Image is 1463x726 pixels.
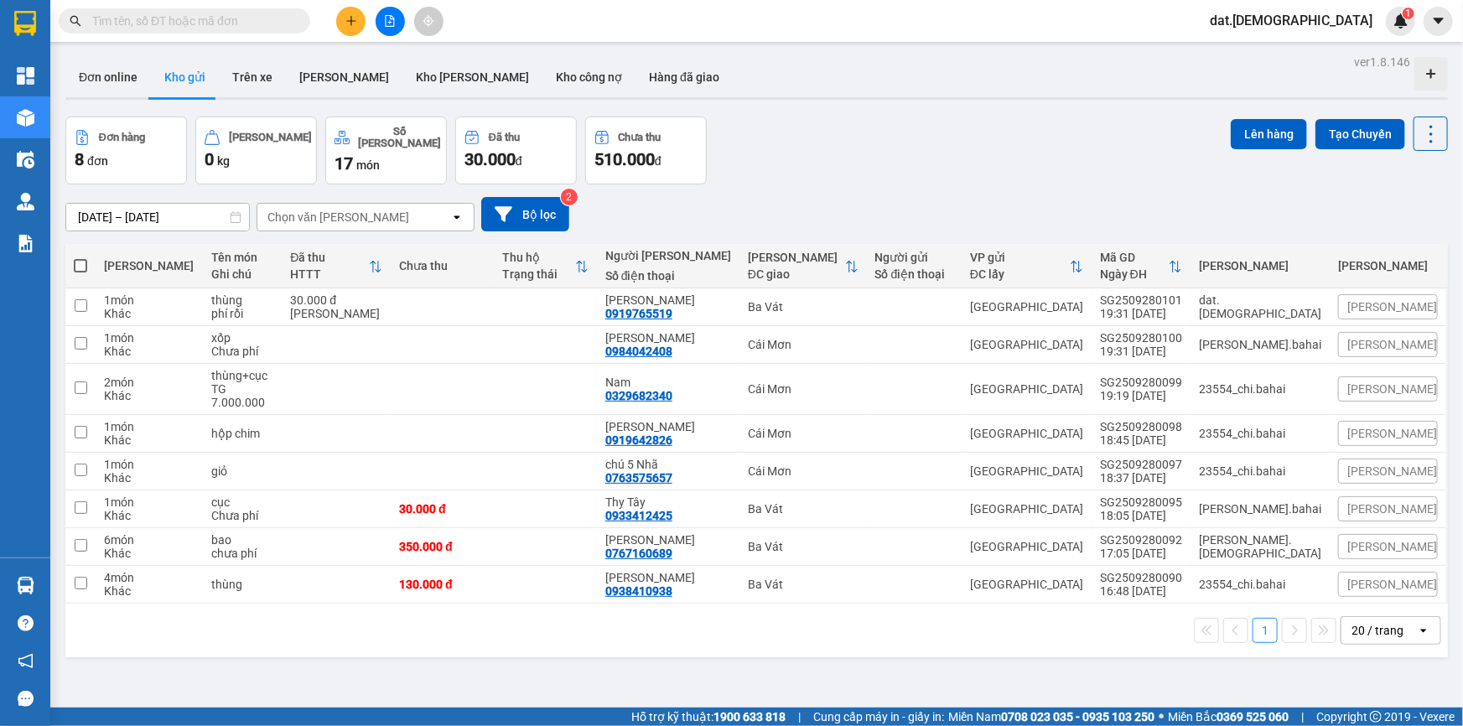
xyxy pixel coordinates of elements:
div: HTTT [290,267,369,281]
div: SG2509280100 [1100,331,1182,345]
div: vann.bahai [1199,533,1321,560]
div: Tên món [211,251,273,264]
div: xốp [211,331,273,345]
div: Chưa phí [211,345,273,358]
div: 350.000 đ [399,540,485,553]
div: bao [211,533,273,547]
div: Chọn văn [PERSON_NAME] [267,209,409,226]
div: SG2509280092 [1100,533,1182,547]
div: phong [605,533,731,547]
div: 0984042408 [605,345,672,358]
span: đ [655,154,661,168]
sup: 2 [561,189,578,205]
img: icon-new-feature [1393,13,1409,29]
div: Tạo kho hàng mới [1414,57,1448,91]
div: [GEOGRAPHIC_DATA] [970,502,1083,516]
div: 1 món [104,420,195,433]
span: 0 [205,149,214,169]
span: [PERSON_NAME] [1347,382,1437,396]
span: [PERSON_NAME] [1347,427,1437,440]
div: Chưa thu [399,259,485,272]
div: phí rồi [211,307,273,320]
button: Chưa thu510.000đ [585,117,707,184]
button: [PERSON_NAME] [286,57,402,97]
button: Lên hàng [1231,119,1307,149]
img: warehouse-icon [17,151,34,169]
span: 30.000 [464,149,516,169]
strong: 0369 525 060 [1217,710,1289,723]
div: [PERSON_NAME] [1199,259,1321,272]
div: chú 5 Nhã [605,458,731,471]
div: dat.bahai [1199,293,1321,320]
div: 0763575657 [605,471,672,485]
div: dũng [605,293,731,307]
span: [PERSON_NAME] [1347,338,1437,351]
th: Toggle SortBy [494,244,597,288]
button: Đơn online [65,57,151,97]
div: Khác [104,547,195,560]
div: Người gửi [875,251,953,264]
span: question-circle [18,615,34,631]
div: 30.000 đ [290,293,382,307]
button: [PERSON_NAME]0kg [195,117,317,184]
div: [PERSON_NAME] [104,259,195,272]
div: Trạng thái [502,267,575,281]
div: Ba Vát [748,578,859,591]
span: 8 [75,149,84,169]
button: aim [414,7,444,36]
span: dat.[DEMOGRAPHIC_DATA] [1196,10,1386,31]
div: Ba Vát [748,300,859,314]
span: message [18,691,34,707]
div: thùng [211,578,273,591]
div: 0938410938 [605,584,672,598]
div: 0919765519 [605,307,672,320]
strong: 1900 633 818 [713,710,786,723]
div: Khác [104,433,195,447]
span: | [1301,708,1304,726]
span: copyright [1370,711,1382,723]
div: thùng [211,293,273,307]
button: Đơn hàng8đơn [65,117,187,184]
img: warehouse-icon [17,193,34,210]
div: 130.000 đ [399,578,485,591]
button: Trên xe [219,57,286,97]
div: [GEOGRAPHIC_DATA] [970,427,1083,440]
div: 0329682340 [605,389,672,402]
span: 17 [335,153,353,174]
div: Ngày ĐH [1100,267,1169,281]
div: Số điện thoại [875,267,953,281]
div: Chưa phí [211,509,273,522]
input: Select a date range. [66,204,249,231]
input: Tìm tên, số ĐT hoặc mã đơn [92,12,290,30]
div: SG2509280090 [1100,571,1182,584]
img: solution-icon [17,235,34,252]
div: 23554_chi.bahai [1199,427,1321,440]
div: thùng+cục TG 7.000.000 [211,369,273,409]
div: 23554_chi.bahai [1199,464,1321,478]
div: chau.bahai [1199,338,1321,351]
div: [GEOGRAPHIC_DATA] [970,464,1083,478]
div: Đơn hàng [99,132,145,143]
div: 1 món [104,331,195,345]
div: [PERSON_NAME] [1338,259,1438,272]
div: 2 món [104,376,195,389]
span: đ [516,154,522,168]
span: món [356,158,380,172]
span: 1 [1405,8,1411,19]
button: Số [PERSON_NAME]17món [325,117,447,184]
img: warehouse-icon [17,109,34,127]
div: Khác [104,509,195,522]
div: Cái Mơn [748,382,859,396]
span: aim [423,15,434,27]
div: 30.000 đ [399,502,485,516]
span: Hỗ trợ kỹ thuật: [631,708,786,726]
div: 0767160689 [605,547,672,560]
th: Toggle SortBy [739,244,867,288]
div: Đã thu [489,132,520,143]
span: | [798,708,801,726]
div: chau.bahai [1199,502,1321,516]
div: SG2509280101 [1100,293,1182,307]
div: [GEOGRAPHIC_DATA] [970,338,1083,351]
div: [GEOGRAPHIC_DATA] [970,300,1083,314]
div: giỏ [211,464,273,478]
